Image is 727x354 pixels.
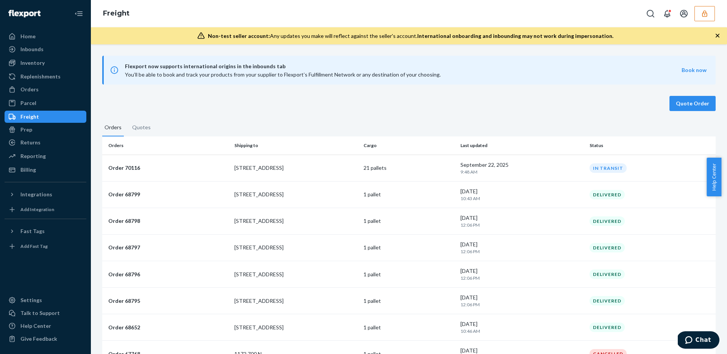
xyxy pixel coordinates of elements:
p: 10:46 AM [460,328,583,334]
a: Inventory [5,57,86,69]
th: Last updated [457,136,587,155]
ol: breadcrumbs [97,3,136,25]
p: [STREET_ADDRESS] [234,324,357,331]
a: Inbounds [5,43,86,55]
a: Parcel [5,97,86,109]
a: Orders [5,83,86,96]
div: DELIVERED [590,296,625,305]
a: Returns [5,136,86,149]
div: Add Integration [20,206,54,213]
p: Order 68795 [108,297,228,305]
button: Close Navigation [71,6,86,21]
div: [DATE] [460,320,583,334]
th: Orders [102,136,231,155]
iframe: Opens a widget where you can chat to one of our agents [678,331,719,350]
div: Orders [20,86,39,93]
button: Help Center [707,158,721,196]
button: Talk to Support [5,307,86,319]
div: Talk to Support [20,309,60,317]
span: You’ll be able to book and track your products from your supplier to Flexport’s Fulfillment Netwo... [125,71,441,78]
div: Prep [20,126,32,133]
p: 21 pallets [363,164,454,172]
a: Add Integration [5,204,86,216]
p: 12:06 PM [460,222,583,228]
div: [DATE] [460,294,583,308]
p: Order 68796 [108,271,228,278]
button: Give Feedback [5,333,86,345]
div: DELIVERED [590,269,625,279]
a: Reporting [5,150,86,162]
a: Prep [5,124,86,136]
span: Flexport now supports international origins in the inbounds tab [125,62,682,71]
p: [STREET_ADDRESS] [234,217,357,225]
a: Help Center [5,320,86,332]
a: Add Fast Tag [5,240,86,252]
span: International onboarding and inbounding may not work during impersonation. [417,33,613,39]
button: Orders [102,123,124,136]
p: 1 pallet [363,271,454,278]
button: Open notifications [660,6,675,21]
div: Inventory [20,59,45,67]
div: [DATE] [460,188,583,202]
th: Cargo [360,136,457,155]
p: [STREET_ADDRESS] [234,164,357,172]
button: Fast Tags [5,225,86,237]
a: Settings [5,294,86,306]
div: DELIVERED [590,190,625,199]
div: Settings [20,296,42,304]
a: Replenishments [5,70,86,83]
a: Home [5,30,86,42]
p: Order 68652 [108,324,228,331]
p: Order 68797 [108,244,228,251]
p: 1 pallet [363,324,454,331]
p: 1 pallet [363,244,454,251]
div: September 22, 2025 [460,161,583,175]
div: Home [20,33,36,40]
div: DELIVERED [590,323,625,332]
p: [STREET_ADDRESS] [234,191,357,198]
div: [DATE] [460,267,583,281]
div: Reporting [20,152,46,160]
div: Give Feedback [20,335,57,343]
p: Order 68799 [108,191,228,198]
p: 9:48 AM [460,169,583,175]
a: Billing [5,164,86,176]
button: Book now [682,66,707,74]
button: Open account menu [676,6,691,21]
span: Non-test seller account: [208,33,270,39]
div: Billing [20,166,36,174]
p: 10:43 AM [460,195,583,202]
a: Freight [103,9,129,17]
div: DELIVERED [590,216,625,226]
p: 12:06 PM [460,301,583,308]
div: [DATE] [460,214,583,228]
div: Help Center [20,322,51,330]
button: Quotes [130,123,153,136]
th: Shipping to [231,136,360,155]
p: 12:06 PM [460,275,583,281]
p: [STREET_ADDRESS] [234,244,357,251]
div: DELIVERED [590,243,625,252]
a: Freight [5,111,86,123]
div: IN TRANSIT [590,163,627,173]
div: Add Fast Tag [20,243,48,249]
button: Integrations [5,188,86,200]
div: Parcel [20,99,36,107]
div: Any updates you make will reflect against the seller's account. [208,32,613,40]
div: Inbounds [20,45,44,53]
p: 1 pallet [363,217,454,225]
th: Status [587,136,716,155]
div: [DATE] [460,241,583,255]
p: Order 68798 [108,217,228,225]
p: 1 pallet [363,191,454,198]
div: Freight [20,113,39,121]
p: Order 70116 [108,164,228,172]
div: Returns [20,139,41,146]
p: [STREET_ADDRESS] [234,271,357,278]
button: Quote Order [669,96,716,111]
div: Fast Tags [20,227,45,235]
p: 1 pallet [363,297,454,305]
p: [STREET_ADDRESS] [234,297,357,305]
